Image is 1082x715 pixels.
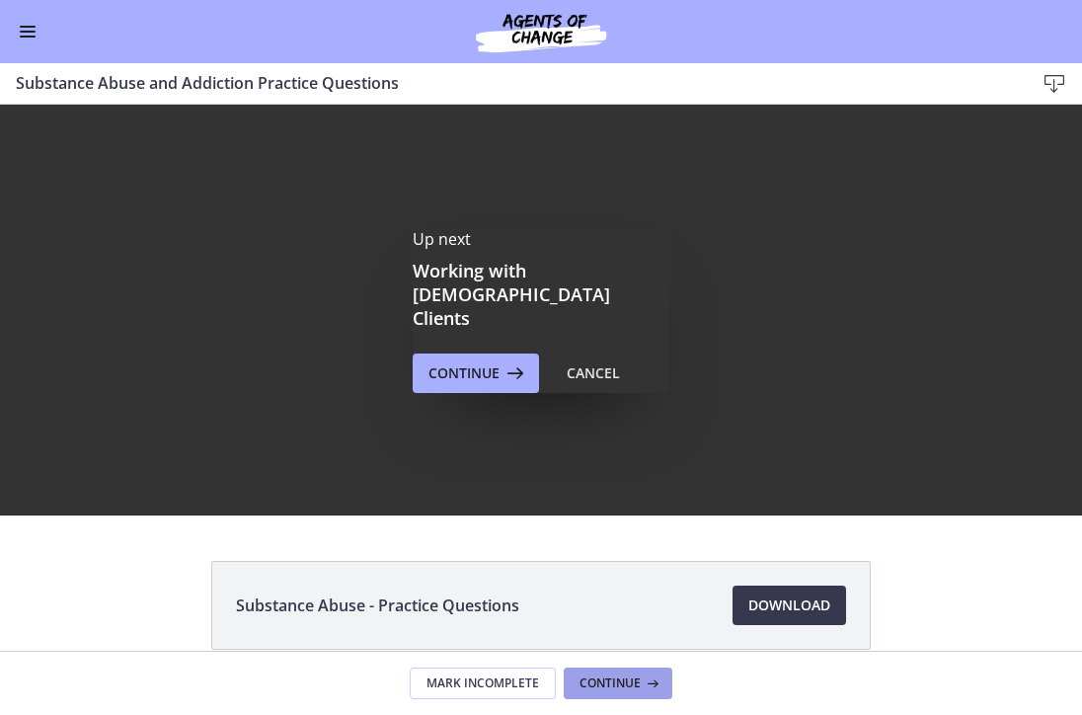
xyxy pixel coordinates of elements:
span: Continue [580,675,641,691]
a: Download [733,586,846,625]
span: Download [748,594,830,617]
h3: Substance Abuse and Addiction Practice Questions [16,71,1003,95]
span: Substance Abuse - Practice Questions [236,594,519,617]
h3: Working with [DEMOGRAPHIC_DATA] Clients [413,259,669,330]
span: Continue [428,361,500,385]
button: Enable menu [16,20,39,43]
button: Continue [564,668,672,699]
span: Mark Incomplete [426,675,539,691]
button: Continue [413,354,539,393]
img: Agents of Change Social Work Test Prep [423,8,659,55]
button: Cancel [551,354,636,393]
p: Up next [413,227,669,251]
button: Mark Incomplete [410,668,556,699]
div: Cancel [567,361,620,385]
